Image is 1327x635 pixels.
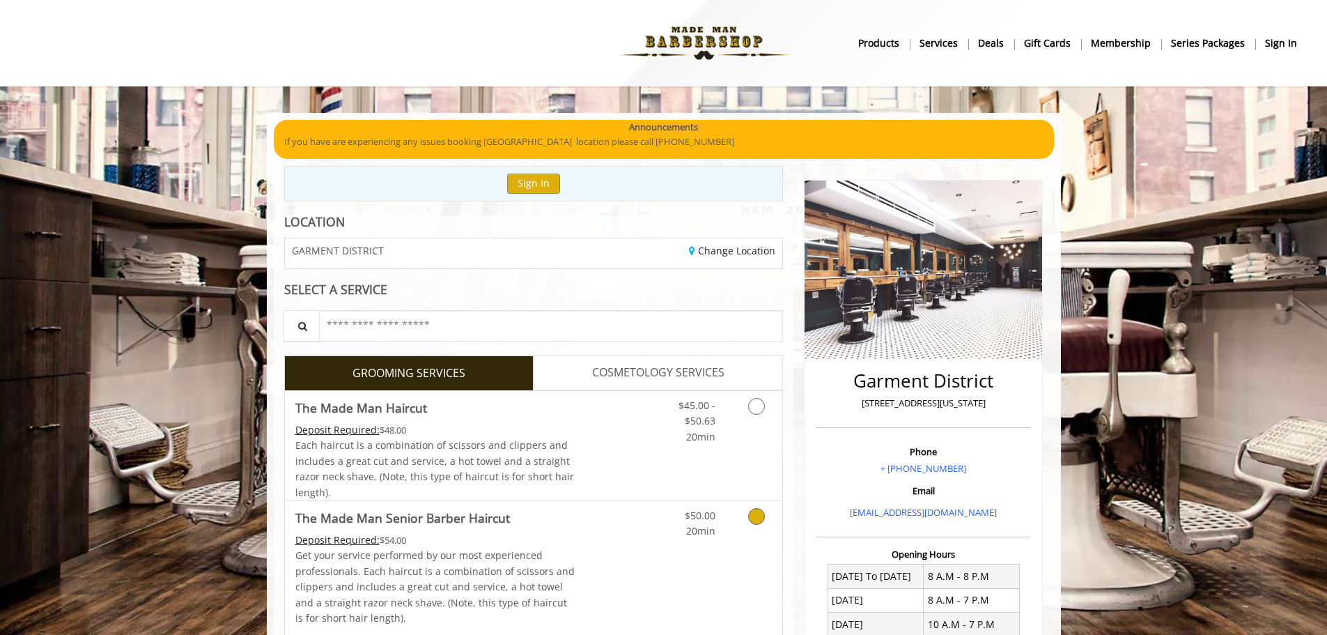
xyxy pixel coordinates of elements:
h3: Opening Hours [816,549,1030,559]
span: $45.00 - $50.63 [678,399,715,427]
span: $50.00 [685,509,715,522]
h3: Phone [820,447,1027,457]
div: SELECT A SERVICE [284,283,784,296]
b: Services [919,36,958,51]
p: Get your service performed by our most experienced professionals. Each haircut is a combination o... [295,548,575,626]
a: sign insign in [1255,33,1307,53]
b: gift cards [1024,36,1071,51]
button: Sign In [507,174,560,194]
b: Announcements [629,120,698,135]
td: [DATE] [828,588,924,612]
span: This service needs some Advance to be paid before we block your appointment [295,423,380,436]
h3: Email [820,486,1027,496]
span: 20min [686,524,715,537]
span: This service needs some Advance to be paid before we block your appointment [295,533,380,546]
b: Deals [978,36,1004,51]
div: $48.00 [295,422,575,438]
a: Series packagesSeries packages [1161,33,1255,53]
span: GROOMING SERVICES [352,365,465,383]
p: [STREET_ADDRESS][US_STATE] [820,396,1027,411]
span: COSMETOLOGY SERVICES [592,364,724,382]
a: DealsDeals [968,33,1014,53]
b: sign in [1265,36,1297,51]
h2: Garment District [820,371,1027,391]
b: products [858,36,899,51]
b: LOCATION [284,213,345,230]
b: The Made Man Haircut [295,398,427,418]
button: Service Search [284,310,320,342]
b: Series packages [1171,36,1245,51]
span: GARMENT DISTRICT [292,245,384,256]
td: 8 A.M - 8 P.M [924,565,1020,588]
span: 20min [686,430,715,443]
a: [EMAIL_ADDRESS][DOMAIN_NAME] [850,506,997,519]
a: Productsproducts [848,33,910,53]
a: Change Location [689,244,775,257]
div: $54.00 [295,533,575,548]
a: Gift cardsgift cards [1014,33,1081,53]
b: Membership [1091,36,1151,51]
span: Each haircut is a combination of scissors and clippers and includes a great cut and service, a ho... [295,438,574,498]
b: The Made Man Senior Barber Haircut [295,508,510,528]
td: [DATE] To [DATE] [828,565,924,588]
img: Made Man Barbershop logo [608,5,800,82]
td: 8 A.M - 7 P.M [924,588,1020,612]
a: MembershipMembership [1081,33,1161,53]
a: + [PHONE_NUMBER] [880,462,966,475]
a: ServicesServices [910,33,968,53]
p: If you have are experiencing any issues booking [GEOGRAPHIC_DATA] location please call [PHONE_NUM... [284,135,1043,149]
